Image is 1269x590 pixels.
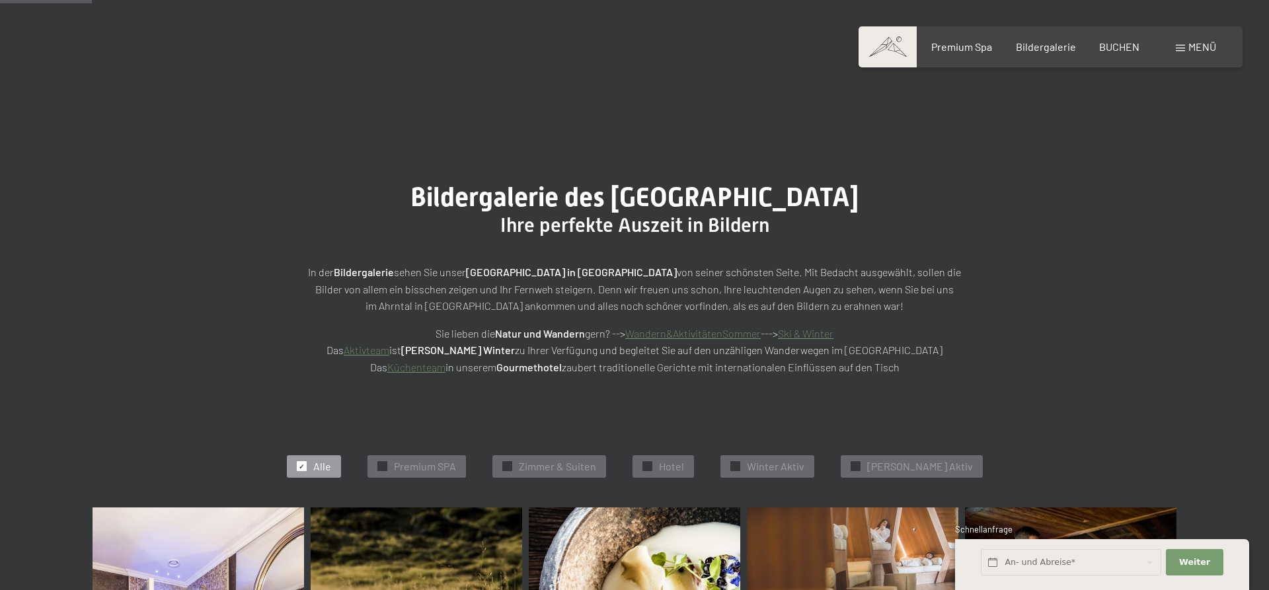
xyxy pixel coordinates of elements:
[625,327,761,340] a: Wandern&AktivitätenSommer
[931,40,992,53] a: Premium Spa
[1099,40,1139,53] a: BUCHEN
[495,327,585,340] strong: Natur und Wandern
[387,361,445,373] a: Küchenteam
[732,462,738,471] span: ✓
[955,524,1013,535] span: Schnellanfrage
[853,462,858,471] span: ✓
[466,266,677,278] strong: [GEOGRAPHIC_DATA] in [GEOGRAPHIC_DATA]
[344,344,389,356] a: Aktivteam
[778,327,833,340] a: Ski & Winter
[299,462,304,471] span: ✓
[304,325,965,376] p: Sie lieben die gern? --> ---> Das ist zu Ihrer Verfügung und begleitet Sie auf den unzähligen Wan...
[867,459,973,474] span: [PERSON_NAME] Aktiv
[401,344,515,356] strong: [PERSON_NAME] Winter
[304,264,965,314] p: In der sehen Sie unser von seiner schönsten Seite. Mit Bedacht ausgewählt, sollen die Bilder von ...
[496,361,562,373] strong: Gourmethotel
[644,462,650,471] span: ✓
[334,266,394,278] strong: Bildergalerie
[1188,40,1216,53] span: Menü
[500,213,769,237] span: Ihre perfekte Auszeit in Bildern
[1179,556,1210,568] span: Weiter
[504,462,510,471] span: ✓
[519,459,596,474] span: Zimmer & Suiten
[313,459,331,474] span: Alle
[1016,40,1076,53] a: Bildergalerie
[394,459,456,474] span: Premium SPA
[1166,549,1223,576] button: Weiter
[659,459,684,474] span: Hotel
[379,462,385,471] span: ✓
[747,459,804,474] span: Winter Aktiv
[410,182,859,213] span: Bildergalerie des [GEOGRAPHIC_DATA]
